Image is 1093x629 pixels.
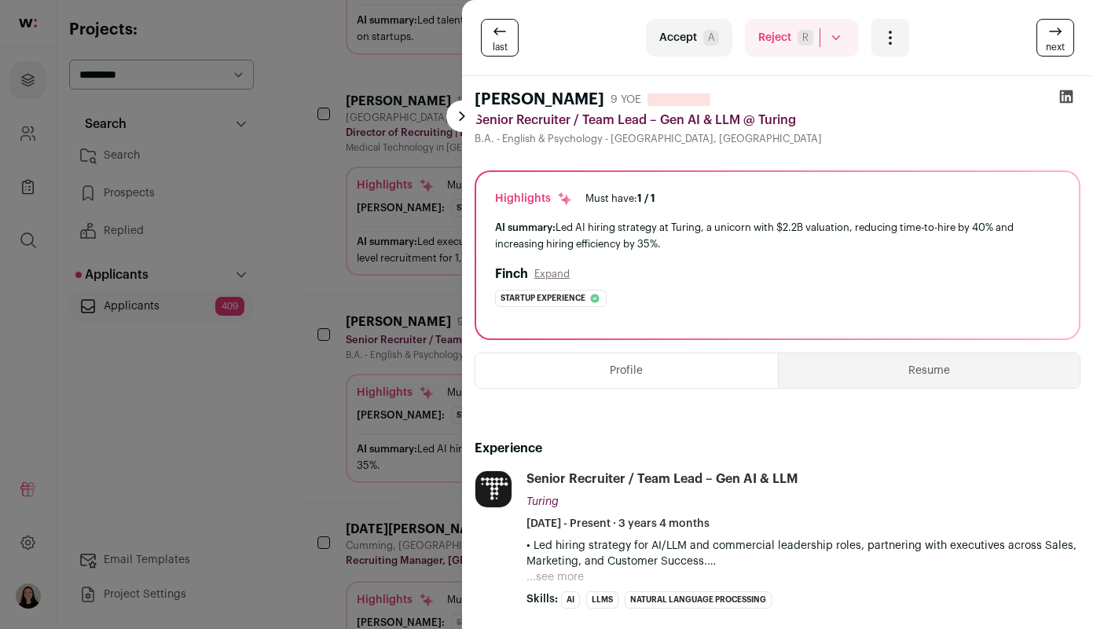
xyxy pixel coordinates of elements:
li: AI [561,591,580,609]
span: Turing [526,496,559,507]
a: last [481,19,519,57]
div: Must have: [585,192,655,205]
li: LLMs [586,591,618,609]
button: Profile [475,353,778,388]
button: AcceptA [646,19,732,57]
span: [DATE] - Present · 3 years 4 months [526,516,710,532]
span: AI summary: [495,222,556,232]
li: Natural Language Processing [625,591,772,609]
h2: Finch [495,265,528,283]
button: RejectR [745,19,859,57]
div: B.A. - English & Psychology - [GEOGRAPHIC_DATA], [GEOGRAPHIC_DATA] [475,133,1080,145]
span: 1 / 1 [637,193,655,203]
button: Resume [779,353,1080,388]
div: 9 YOE [611,92,641,108]
span: next [1046,41,1065,53]
span: Skills: [526,591,558,607]
h2: Experience [475,439,1080,458]
span: last [493,41,508,53]
img: 5abee25378f18e64ad375c83f008ed20cab9e4bd14157136dffbf766e3991112.jpg [475,471,512,507]
button: ...see more [526,569,584,585]
a: next [1036,19,1074,57]
div: Highlights [495,191,573,207]
h1: [PERSON_NAME] [475,89,604,111]
div: Senior Recruiter / Team Lead – Gen AI & LLM [526,470,798,488]
div: Senior Recruiter / Team Lead – Gen AI & LLM @ Turing [475,111,1080,130]
div: Led AI hiring strategy at Turing, a unicorn with $2.2B valuation, reducing time-to-hire by 40% an... [495,219,1060,252]
span: Startup experience [501,291,585,306]
span: A [703,30,719,46]
span: R [798,30,813,46]
p: • Led hiring strategy for AI/LLM and commercial leadership roles, partnering with executives acro... [526,538,1080,569]
button: Open dropdown [871,19,909,57]
button: Expand [534,268,570,280]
